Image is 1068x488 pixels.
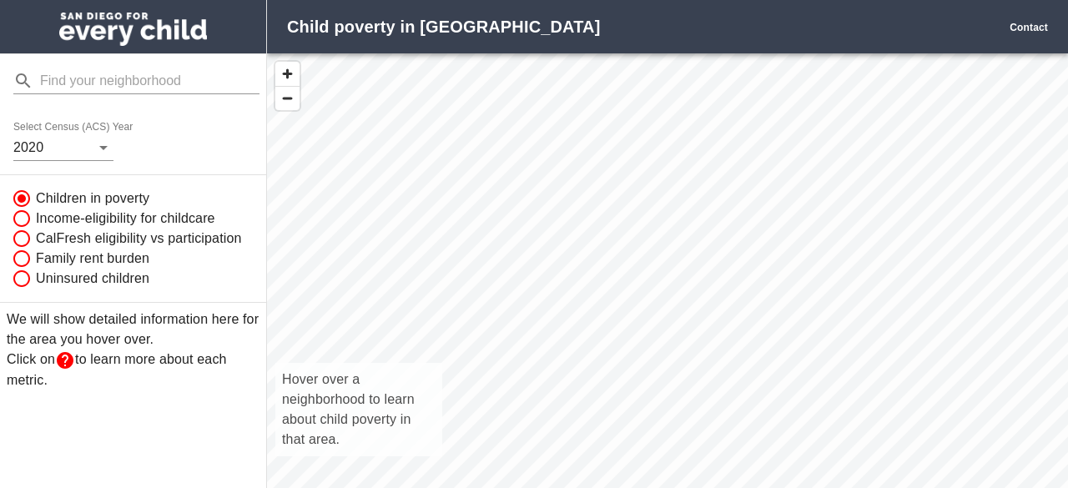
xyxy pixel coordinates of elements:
[13,134,113,161] div: 2020
[36,209,215,229] span: Income-eligibility for childcare
[275,62,300,86] button: Zoom In
[40,68,259,94] input: Find your neighborhood
[36,249,149,269] span: Family rent burden
[36,189,149,209] span: Children in poverty
[13,123,139,133] label: Select Census (ACS) Year
[36,229,242,249] span: CalFresh eligibility vs participation
[282,370,436,450] p: Hover over a neighborhood to learn about child poverty in that area.
[36,269,149,289] span: Uninsured children
[1010,22,1048,33] a: Contact
[275,86,300,110] button: Zoom Out
[7,309,259,390] p: We will show detailed information here for the area you hover over. Click on to learn more about ...
[59,13,207,46] img: San Diego for Every Child logo
[287,18,600,36] strong: Child poverty in [GEOGRAPHIC_DATA]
